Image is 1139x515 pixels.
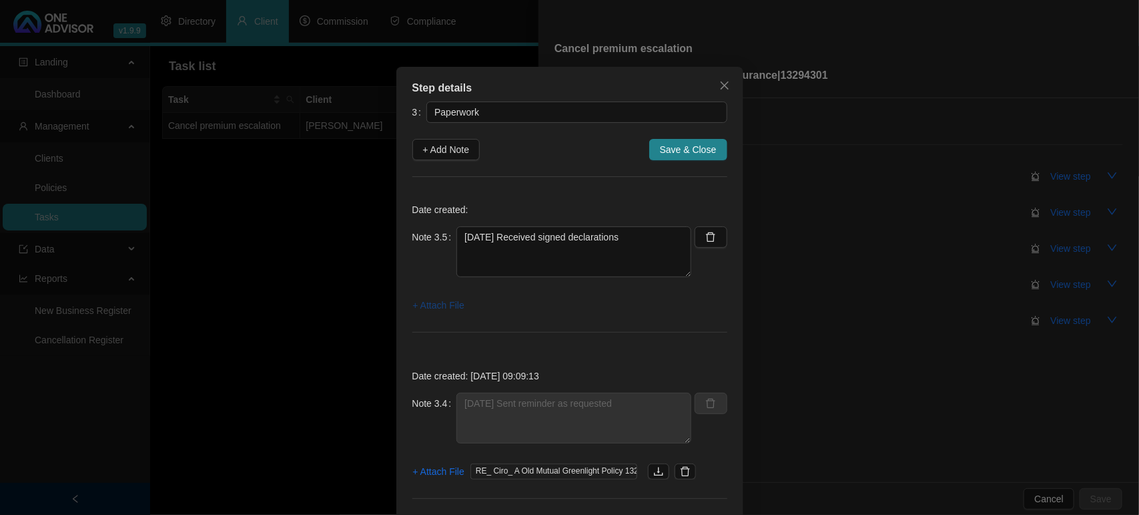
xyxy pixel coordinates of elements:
label: 3 [412,102,427,123]
button: + Attach File [412,461,465,482]
span: + Attach File [413,298,464,313]
div: Step details [412,80,727,96]
p: Date created: [DATE] 09:09:13 [412,369,727,383]
span: + Attach File [413,464,464,479]
span: + Add Note [423,142,470,157]
p: Date created: [412,202,727,217]
button: + Add Note [412,139,480,160]
label: Note 3.5 [412,226,457,248]
button: + Attach File [412,295,465,316]
span: delete [705,232,716,242]
span: close [719,80,730,91]
textarea: [DATE] Received signed declarations [456,226,691,277]
span: RE_ Ciro_ A Old Mutual Greenlight Policy 13294301 - Remove Annual Cover Escalation - Follow up.msg [470,464,637,480]
textarea: [DATE] Sent reminder as requested [456,393,691,444]
label: Note 3.4 [412,393,457,414]
button: Save & Close [649,139,727,160]
span: download [653,466,664,477]
span: Save & Close [660,142,717,157]
button: Close [714,75,735,96]
span: delete [680,466,691,477]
